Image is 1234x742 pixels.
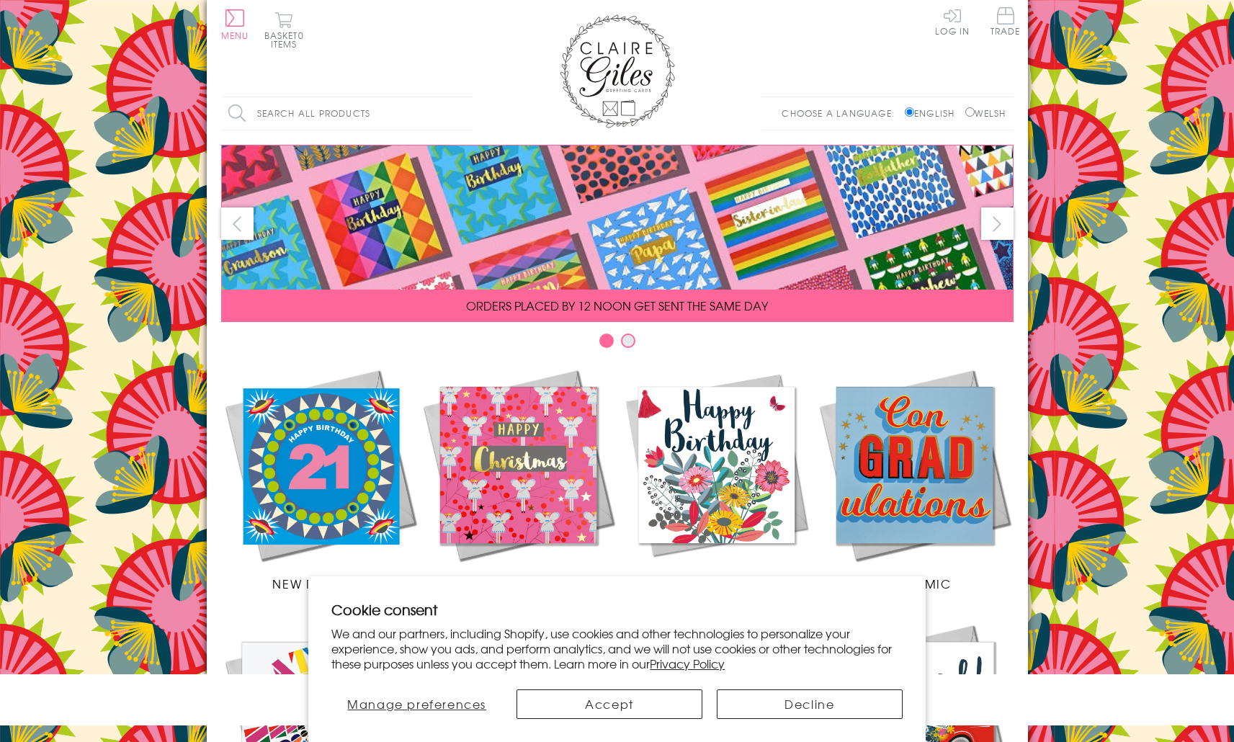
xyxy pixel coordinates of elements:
a: Birthdays [617,366,815,592]
img: Claire Giles Greetings Cards [560,14,675,128]
label: Welsh [965,107,1006,120]
button: Basket0 items [264,12,304,48]
span: Manage preferences [347,695,486,712]
input: Search [459,97,473,130]
input: Search all products [221,97,473,130]
h2: Cookie consent [331,599,903,620]
a: New Releases [221,366,419,592]
a: Trade [991,7,1021,38]
button: Accept [517,689,702,719]
button: Manage preferences [331,689,502,719]
button: Carousel Page 1 (Current Slide) [599,334,614,348]
span: Trade [991,7,1021,35]
span: 0 items [271,29,304,50]
span: New Releases [272,575,367,592]
button: next [981,207,1014,240]
p: We and our partners, including Shopify, use cookies and other technologies to personalize your ex... [331,626,903,671]
a: Log In [935,7,970,35]
button: prev [221,207,254,240]
button: Menu [221,9,249,40]
label: English [905,107,962,120]
span: Academic [877,575,952,592]
a: Privacy Policy [650,655,725,672]
input: Welsh [965,107,975,117]
span: Birthdays [681,575,751,592]
button: Carousel Page 2 [621,334,635,348]
div: Carousel Pagination [221,333,1014,355]
span: Menu [221,29,249,42]
span: ORDERS PLACED BY 12 NOON GET SENT THE SAME DAY [466,297,768,314]
p: Choose a language: [782,107,902,120]
a: Academic [815,366,1014,592]
a: Christmas [419,366,617,592]
span: Christmas [481,575,555,592]
button: Decline [717,689,903,719]
input: English [905,107,914,117]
